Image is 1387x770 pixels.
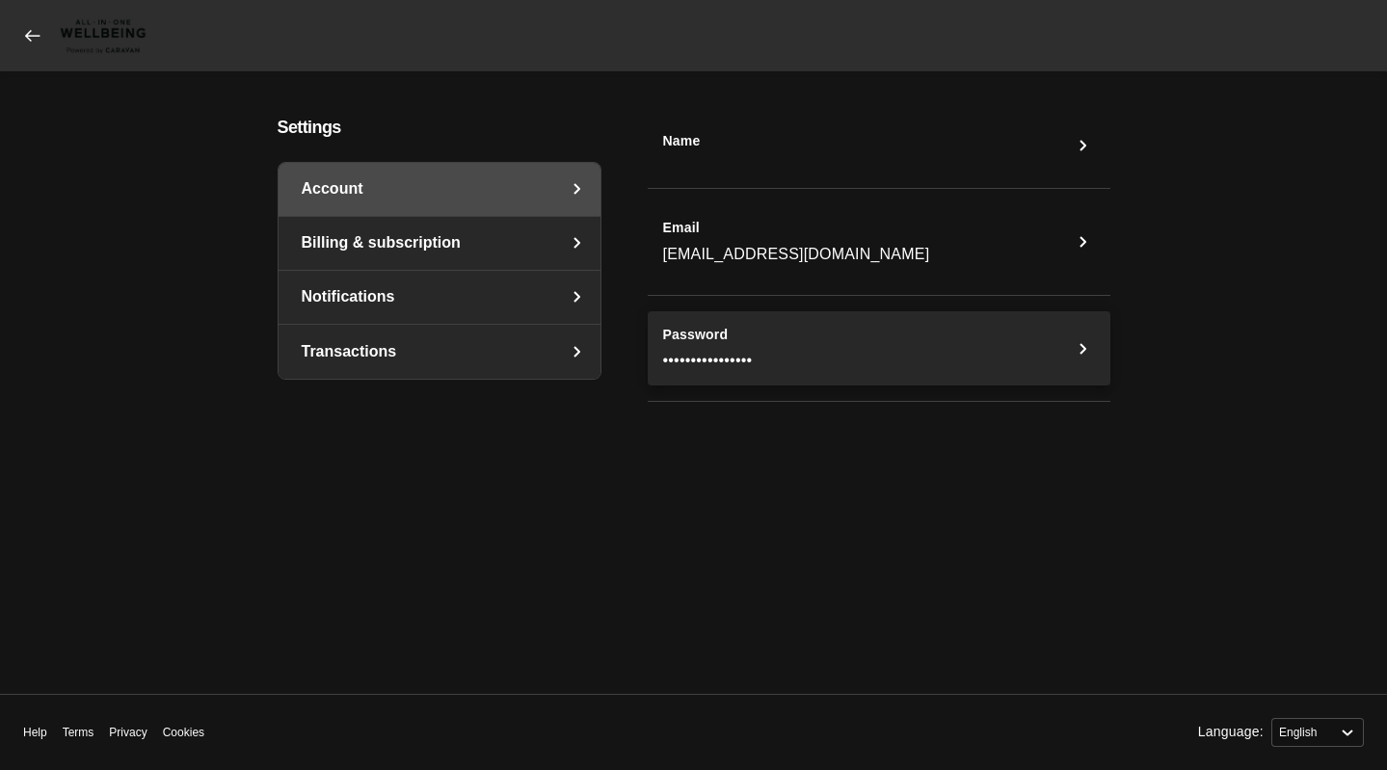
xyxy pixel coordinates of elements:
[278,118,601,139] h4: Settings
[648,118,1110,173] button: Name
[155,710,212,755] a: Cookies
[279,163,600,216] a: Account
[279,325,600,379] a: Transactions
[1198,724,1264,741] label: Language:
[279,271,600,324] a: Notifications
[1271,718,1364,747] select: Language:
[663,327,729,344] span: Password
[648,311,1110,386] button: Password
[23,15,152,56] a: CARAVAN
[663,220,700,237] span: Email
[663,133,701,150] span: Name
[101,710,154,755] a: Privacy
[648,204,1110,279] button: Email
[15,710,55,755] a: Help
[278,162,601,380] nav: settings
[663,351,753,370] span: ••••••••••••••••
[279,217,600,270] a: Billing & subscription
[55,710,102,755] a: Terms
[54,15,152,56] img: CARAVAN
[663,245,930,264] span: [EMAIL_ADDRESS][DOMAIN_NAME]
